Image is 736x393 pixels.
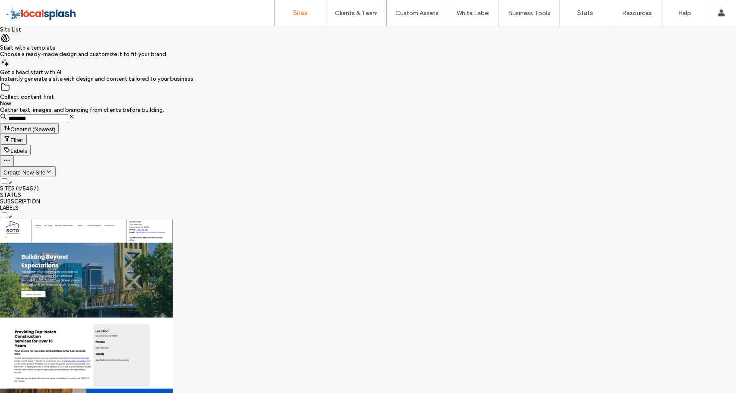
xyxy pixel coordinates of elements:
label: Help [678,10,691,17]
label: Business Tools [508,10,550,17]
label: Resources [622,10,652,17]
label: Sites [293,9,308,17]
label: Stats [577,9,593,17]
label: Clients & Team [335,10,378,17]
label: Custom Assets [395,10,439,17]
label: White Label [457,10,490,17]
